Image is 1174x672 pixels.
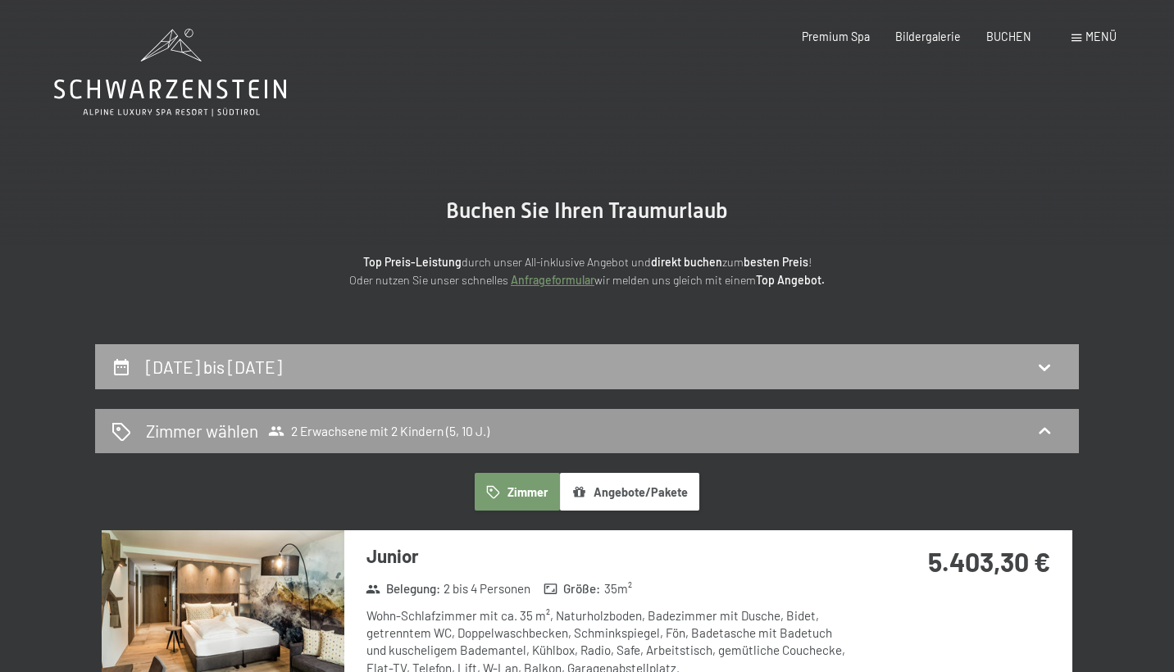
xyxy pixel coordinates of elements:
[226,253,948,290] p: durch unser All-inklusive Angebot und zum ! Oder nutzen Sie unser schnelles wir melden uns gleich...
[604,580,632,597] span: 35 m²
[1085,30,1117,43] span: Menü
[475,473,560,511] button: Zimmer
[744,255,808,269] strong: besten Preis
[802,30,870,43] a: Premium Spa
[146,419,258,443] h2: Zimmer wählen
[366,580,440,597] strong: Belegung :
[651,255,722,269] strong: direkt buchen
[544,580,601,597] strong: Größe :
[895,30,961,43] a: Bildergalerie
[511,273,594,287] a: Anfrageformular
[146,356,282,377] h2: [DATE] bis [DATE]
[560,473,699,511] button: Angebote/Pakete
[986,30,1031,43] a: BUCHEN
[446,198,728,223] span: Buchen Sie Ihren Traumurlaub
[363,255,462,269] strong: Top Preis-Leistung
[756,273,825,287] strong: Top Angebot.
[366,543,854,569] h3: Junior
[268,423,489,439] span: 2 Erwachsene mit 2 Kindern (5, 10 J.)
[444,580,530,597] span: 2 bis 4 Personen
[928,546,1050,577] strong: 5.403,30 €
